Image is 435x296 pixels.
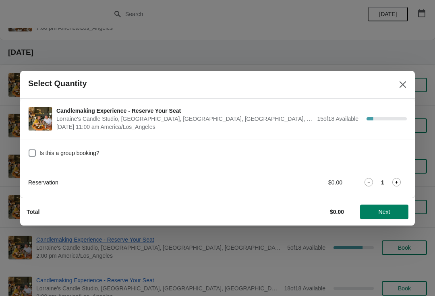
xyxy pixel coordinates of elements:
[317,116,358,122] span: 15 of 18 Available
[330,209,344,215] strong: $0.00
[27,209,39,215] strong: Total
[396,77,410,92] button: Close
[381,178,384,186] strong: 1
[28,79,87,88] h2: Select Quantity
[29,107,52,130] img: Candlemaking Experience - Reserve Your Seat | Lorraine's Candle Studio, Market Street, Pacific Be...
[268,178,342,186] div: $0.00
[39,149,99,157] span: Is this a group booking?
[360,205,408,219] button: Next
[56,115,313,123] span: Lorraine's Candle Studio, [GEOGRAPHIC_DATA], [GEOGRAPHIC_DATA], [GEOGRAPHIC_DATA], [GEOGRAPHIC_DATA]
[28,178,252,186] div: Reservation
[379,209,390,215] span: Next
[56,123,313,131] span: [DATE] 11:00 am America/Los_Angeles
[56,107,313,115] span: Candlemaking Experience - Reserve Your Seat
